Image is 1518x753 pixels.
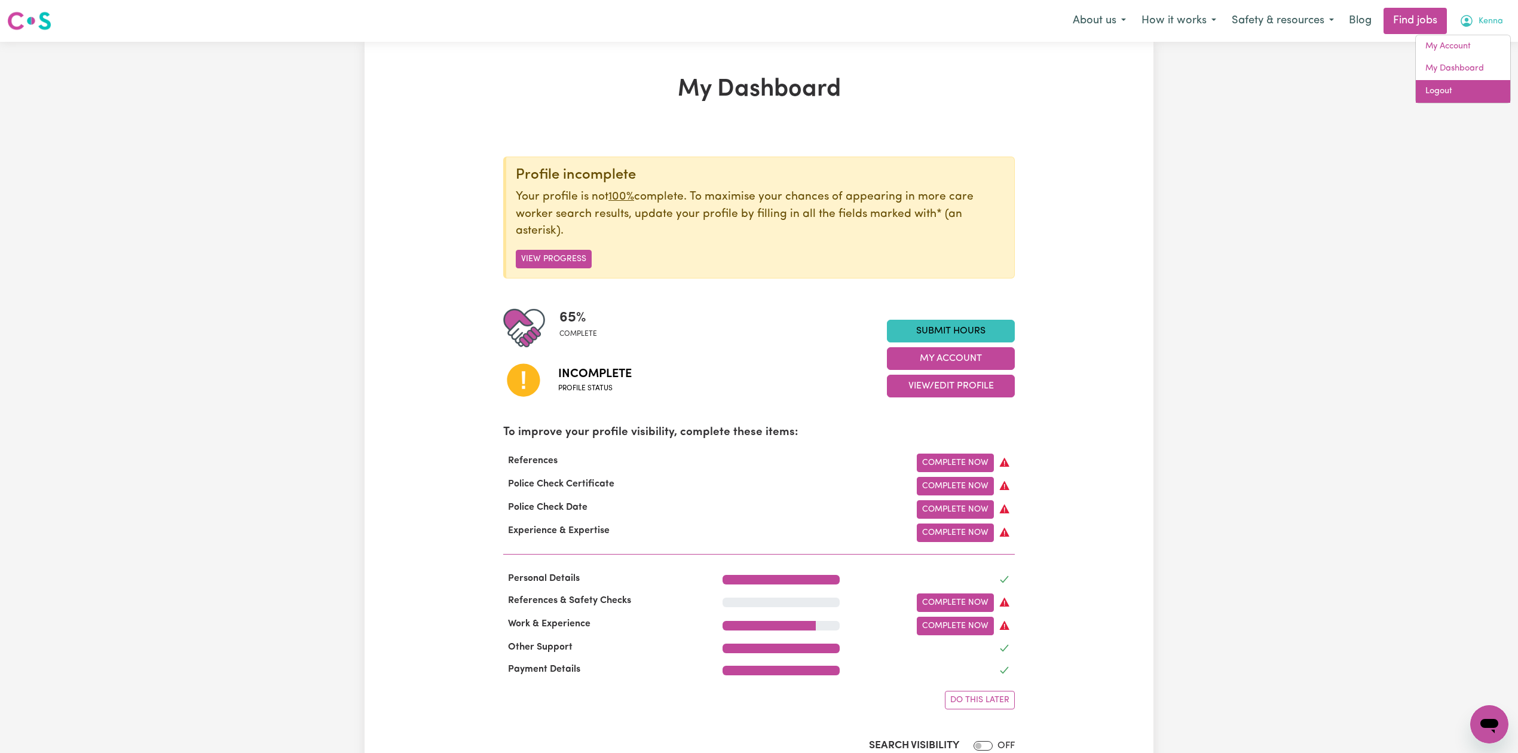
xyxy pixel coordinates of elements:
div: Profile completeness: 65% [559,307,607,349]
span: 65 % [559,307,597,329]
a: Complete Now [917,524,994,542]
iframe: Button to launch messaging window [1470,705,1508,743]
button: View Progress [516,250,592,268]
div: Profile incomplete [516,167,1005,184]
button: My Account [1452,8,1511,33]
span: Do this later [950,696,1009,705]
span: References & Safety Checks [503,596,636,605]
span: Payment Details [503,665,585,674]
span: Personal Details [503,574,584,583]
span: complete [559,329,597,339]
span: Incomplete [558,365,632,383]
button: About us [1065,8,1134,33]
a: Complete Now [917,477,994,495]
a: Careseekers logo [7,7,51,35]
button: My Account [887,347,1015,370]
a: Submit Hours [887,320,1015,342]
a: Complete Now [917,593,994,612]
span: Experience & Expertise [503,526,614,535]
a: Find jobs [1384,8,1447,34]
u: 100% [608,191,634,203]
span: Profile status [558,383,632,394]
span: Kenna [1479,15,1503,28]
button: View/Edit Profile [887,375,1015,397]
div: My Account [1415,35,1511,103]
h1: My Dashboard [503,75,1015,104]
span: Police Check Certificate [503,479,619,489]
span: References [503,456,562,466]
a: My Dashboard [1416,57,1510,80]
button: Do this later [945,691,1015,709]
a: Complete Now [917,454,994,472]
button: Safety & resources [1224,8,1342,33]
span: OFF [997,741,1015,751]
a: Complete Now [917,617,994,635]
button: How it works [1134,8,1224,33]
p: Your profile is not complete. To maximise your chances of appearing in more care worker search re... [516,189,1005,240]
span: Police Check Date [503,503,592,512]
a: Complete Now [917,500,994,519]
a: Logout [1416,80,1510,103]
img: Careseekers logo [7,10,51,32]
span: Work & Experience [503,619,595,629]
a: Blog [1342,8,1379,34]
span: Other Support [503,642,577,652]
a: My Account [1416,35,1510,58]
p: To improve your profile visibility, complete these items: [503,424,1015,442]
